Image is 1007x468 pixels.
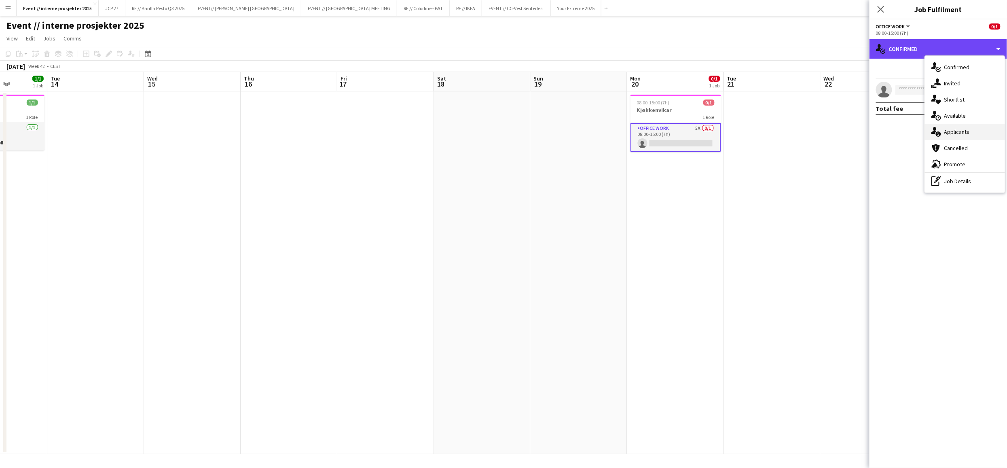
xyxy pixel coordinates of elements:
span: Shortlist [944,96,965,103]
h1: Event // interne prosjekter 2025 [6,19,144,32]
button: RF // IKEA [450,0,482,16]
span: 14 [49,79,60,89]
a: View [3,33,21,44]
div: CEST [50,63,61,69]
span: 0/1 [703,100,715,106]
span: Applicants [944,128,970,136]
a: Comms [60,33,85,44]
span: 19 [533,79,544,89]
span: Office work [876,23,905,30]
button: JCP 27 [99,0,125,16]
button: EVENT // CC-Vest Senterfest [482,0,551,16]
h3: Job Fulfilment [869,4,1007,15]
span: View [6,35,18,42]
span: 17 [339,79,347,89]
span: 16 [243,79,254,89]
span: 1 Role [26,114,38,120]
span: Cancelled [944,144,968,152]
span: Thu [244,75,254,82]
span: Wed [824,75,834,82]
span: 08:00-15:00 (7h) [637,100,670,106]
span: Invited [944,80,961,87]
button: Office work [876,23,912,30]
span: Mon [630,75,641,82]
span: 18 [436,79,446,89]
h3: Kjøkkenvikar [630,106,721,114]
span: Promote [944,161,966,168]
span: Comms [63,35,82,42]
button: RF // Colorline - BAT [397,0,450,16]
button: EVENT// [PERSON_NAME] [GEOGRAPHIC_DATA] [191,0,301,16]
div: Job Details [925,173,1005,189]
span: 1/1 [32,76,44,82]
div: 1 Job [709,83,720,89]
span: Jobs [43,35,55,42]
div: Confirmed [869,39,1007,59]
span: Tue [727,75,736,82]
div: 08:00-15:00 (7h) [876,30,1001,36]
span: Wed [147,75,158,82]
span: Available [944,112,966,119]
span: 20 [629,79,641,89]
span: 15 [146,79,158,89]
button: EVENT // [GEOGRAPHIC_DATA] MEETING [301,0,397,16]
span: 1/1 [27,100,38,106]
span: Fri [341,75,347,82]
button: Event // interne prosjekter 2025 [17,0,99,16]
span: Sat [437,75,446,82]
app-card-role: Office work5A0/108:00-15:00 (7h) [630,123,721,152]
div: Total fee [876,104,903,112]
span: Edit [26,35,35,42]
a: Edit [23,33,38,44]
span: 0/1 [989,23,1001,30]
div: 1 Job [33,83,43,89]
app-job-card: 08:00-15:00 (7h)0/1Kjøkkenvikar1 RoleOffice work5A0/108:00-15:00 (7h) [630,95,721,152]
button: RF // Barilla Pesto Q3 2025 [125,0,191,16]
a: Jobs [40,33,59,44]
span: Tue [51,75,60,82]
button: Your Extreme 2025 [551,0,601,16]
div: [DATE] [6,62,25,70]
span: 22 [823,79,834,89]
span: 0/1 [709,76,720,82]
span: 1 Role [703,114,715,120]
span: Week 42 [27,63,47,69]
span: 21 [726,79,736,89]
span: Confirmed [944,64,970,71]
span: Sun [534,75,544,82]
